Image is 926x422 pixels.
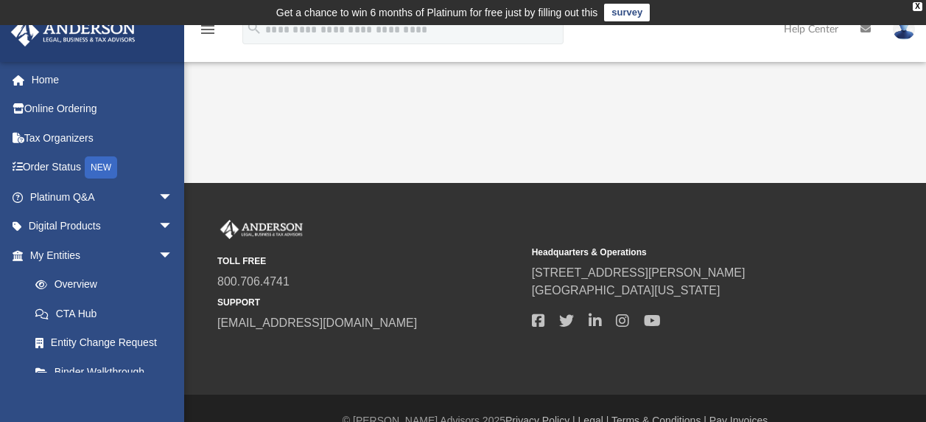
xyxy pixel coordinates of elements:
a: My Entitiesarrow_drop_down [10,241,195,270]
span: arrow_drop_down [158,212,188,242]
div: close [913,2,922,11]
a: [STREET_ADDRESS][PERSON_NAME] [532,266,746,279]
a: 800.706.4741 [217,275,290,288]
img: Anderson Advisors Platinum Portal [217,220,306,239]
div: NEW [85,156,117,179]
a: Tax Organizers [10,123,195,153]
a: Digital Productsarrow_drop_down [10,212,195,241]
i: search [246,20,262,36]
a: survey [604,4,650,21]
a: [EMAIL_ADDRESS][DOMAIN_NAME] [217,316,417,329]
a: Binder Walkthrough [21,357,195,387]
a: [GEOGRAPHIC_DATA][US_STATE] [532,284,720,297]
a: Home [10,65,195,94]
span: arrow_drop_down [158,182,188,212]
small: TOLL FREE [217,255,522,268]
i: menu [199,21,217,38]
small: SUPPORT [217,296,522,309]
img: User Pic [893,18,915,40]
a: Overview [21,270,195,300]
a: menu [199,28,217,38]
span: arrow_drop_down [158,241,188,271]
a: CTA Hub [21,299,195,328]
img: Anderson Advisors Platinum Portal [7,18,140,46]
a: Online Ordering [10,94,195,124]
a: Platinum Q&Aarrow_drop_down [10,182,195,212]
div: Get a chance to win 6 months of Platinum for free just by filling out this [276,4,598,21]
a: Entity Change Request [21,328,195,358]
a: Order StatusNEW [10,153,195,183]
small: Headquarters & Operations [532,246,836,259]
